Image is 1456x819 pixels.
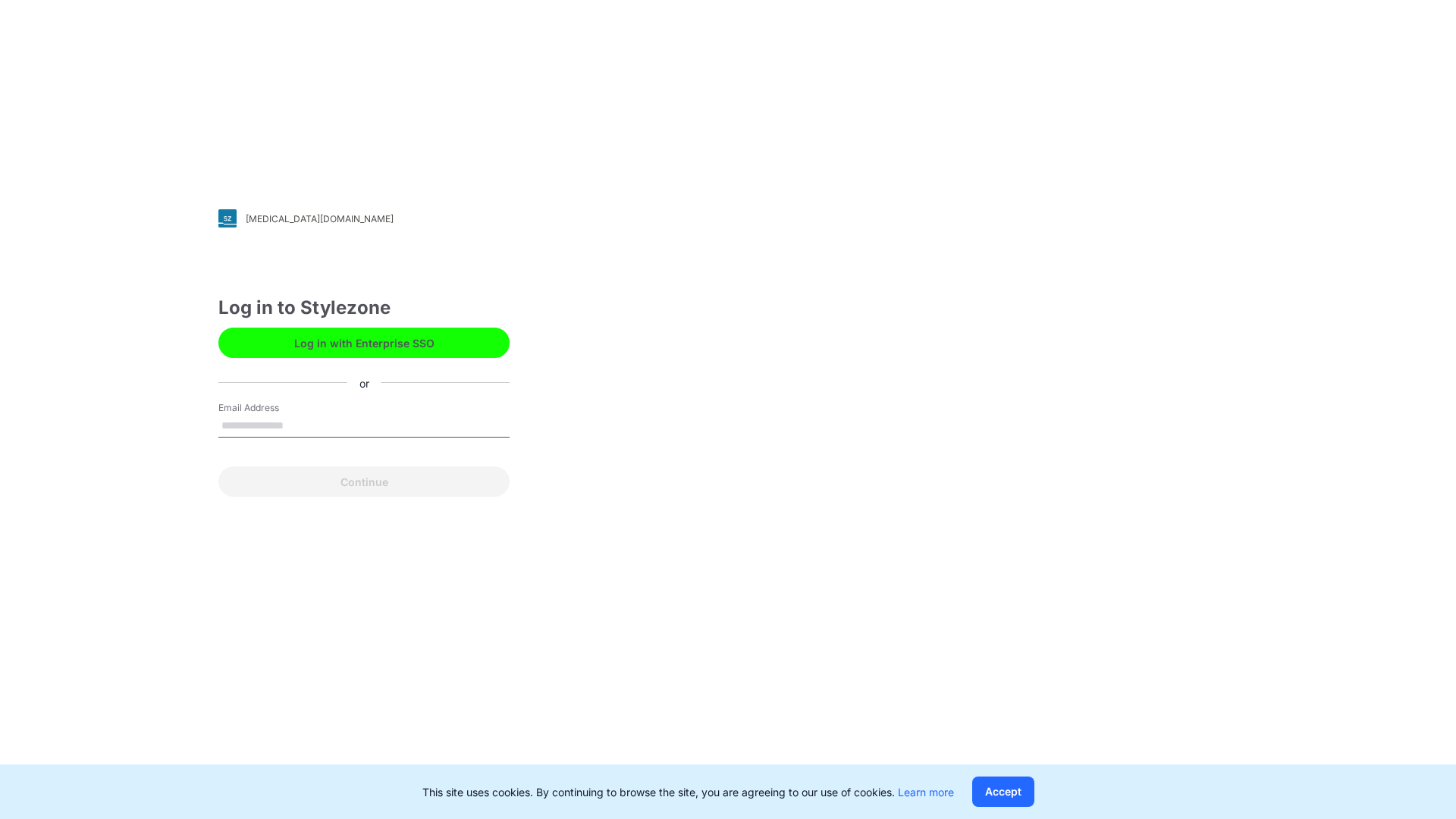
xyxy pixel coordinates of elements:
[218,294,510,322] div: Log in to Stylezone
[218,401,325,415] label: Email Address
[422,784,954,800] p: This site uses cookies. By continuing to browse the site, you are agreeing to our use of cookies.
[218,209,237,227] img: svg+xml;base64,PHN2ZyB3aWR0aD0iMjgiIGhlaWdodD0iMjgiIHZpZXdCb3g9IjAgMCAyOCAyOCIgZmlsbD0ibm9uZSIgeG...
[972,777,1034,807] button: Accept
[347,375,381,391] div: or
[1228,38,1418,65] img: browzwear-logo.73288ffb.svg
[218,328,510,358] button: Log in with Enterprise SSO
[898,786,954,799] a: Learn more
[218,209,510,227] a: [MEDICAL_DATA][DOMAIN_NAME]
[246,213,394,224] div: [MEDICAL_DATA][DOMAIN_NAME]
